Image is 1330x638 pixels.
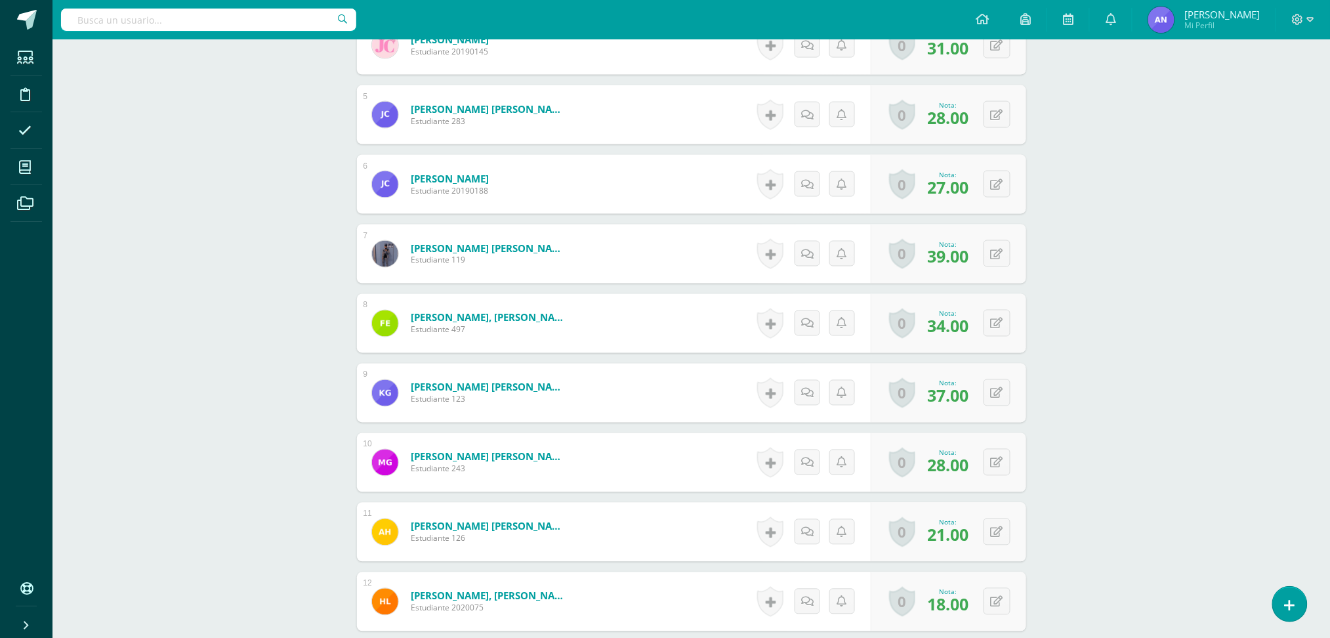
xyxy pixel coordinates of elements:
a: 0 [889,100,915,130]
a: [PERSON_NAME], [PERSON_NAME] [411,311,568,324]
input: Busca un usuario... [61,9,356,31]
img: d27c45ddd98bb87d4b901767198dc040.png [372,241,398,267]
span: Estudiante 243 [411,463,568,475]
span: Estudiante 123 [411,394,568,405]
a: 0 [889,169,915,200]
div: Nota: [928,170,969,179]
span: Estudiante 497 [411,324,568,335]
a: 0 [889,448,915,478]
span: 18.00 [928,593,969,616]
a: [PERSON_NAME] [411,172,489,185]
span: Estudiante 119 [411,255,568,266]
img: 462d8c10291da8fa7430e54e63535847.png [372,32,398,58]
a: [PERSON_NAME] [PERSON_NAME] [411,450,568,463]
span: [PERSON_NAME] [1184,8,1260,21]
span: 37.00 [928,385,969,407]
img: 51512614dfba51ae50343a0e94ed0261.png [372,310,398,337]
a: 0 [889,517,915,547]
span: 31.00 [928,37,969,59]
a: [PERSON_NAME] [PERSON_NAME] [411,381,568,394]
a: 0 [889,30,915,60]
img: 440933b978b79d0676673bf3ef1feeec.png [372,519,398,545]
div: Nota: [928,309,969,318]
span: Estudiante 20190145 [411,46,489,57]
span: 28.00 [928,454,969,477]
img: dfc161cbb64dec876014c94b69ab9e1d.png [1148,7,1174,33]
a: 0 [889,378,915,408]
span: Estudiante 283 [411,116,568,127]
span: 27.00 [928,176,969,198]
img: 86918279c99f4b3e185b6171467fc03c.png [372,589,398,615]
span: 21.00 [928,524,969,546]
span: Estudiante 126 [411,533,568,544]
span: Mi Perfil [1184,20,1260,31]
a: 0 [889,587,915,617]
span: Estudiante 2020075 [411,603,568,614]
img: b6776254df5ba96e0762de2593989e78.png [372,450,398,476]
a: [PERSON_NAME] [PERSON_NAME] [411,520,568,533]
div: Nota: [928,100,969,110]
span: Estudiante 20190188 [411,185,489,196]
a: 0 [889,239,915,269]
span: 28.00 [928,106,969,129]
img: 63f8aef350845ec545102f51e5513826.png [372,380,398,406]
span: 34.00 [928,315,969,337]
a: 0 [889,308,915,339]
a: [PERSON_NAME] [PERSON_NAME] [411,242,568,255]
a: [PERSON_NAME] [PERSON_NAME] [411,102,568,116]
a: [PERSON_NAME], [PERSON_NAME] [411,589,568,603]
div: Nota: [928,240,969,249]
div: Nota: [928,448,969,457]
img: 89b9708ecd062a211de3015bcadf5ccf.png [372,171,398,198]
div: Nota: [928,379,969,388]
span: 39.00 [928,245,969,268]
img: 45c568619da7edb0cbb8749d3a6fe1c6.png [372,102,398,128]
a: [PERSON_NAME] [411,33,489,46]
div: Nota: [928,587,969,597]
div: Nota: [928,518,969,527]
